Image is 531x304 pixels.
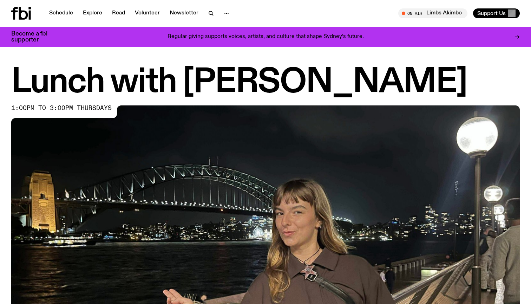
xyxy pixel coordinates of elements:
a: Schedule [45,8,77,18]
a: Explore [79,8,106,18]
button: Support Us [473,8,520,18]
span: Support Us [477,10,506,17]
p: Regular giving supports voices, artists, and culture that shape Sydney’s future. [168,34,364,40]
h1: Lunch with [PERSON_NAME] [11,67,520,98]
button: On AirLimbs Akimbo [398,8,467,18]
a: Volunteer [131,8,164,18]
a: Read [108,8,129,18]
a: Newsletter [165,8,203,18]
h3: Become a fbi supporter [11,31,56,43]
span: 1:00pm to 3:00pm thursdays [11,105,112,111]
